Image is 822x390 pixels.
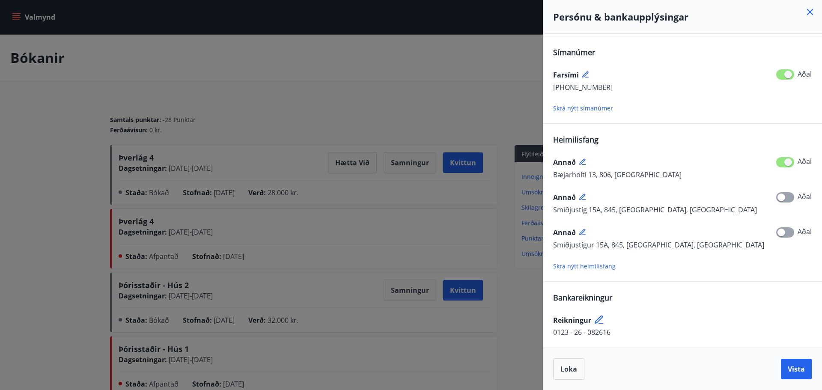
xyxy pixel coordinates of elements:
[553,158,576,167] span: Annað
[553,262,616,270] span: Skrá nýtt heimilisfang
[788,364,805,374] span: Vista
[553,134,599,145] span: Heimilisfang
[798,192,812,201] span: Aðal
[553,193,576,202] span: Annað
[553,70,579,80] span: Farsími
[553,327,611,337] span: 0123 - 26 - 082616
[553,228,576,237] span: Annað
[553,292,612,303] span: Bankareikningur
[553,205,757,214] span: Smiðjustíg 15A, 845, [GEOGRAPHIC_DATA], [GEOGRAPHIC_DATA]
[781,359,812,379] button: Vista
[553,83,613,92] span: [PHONE_NUMBER]
[553,358,584,380] button: Loka
[553,240,764,250] span: Smiðjustígur 15A, 845, [GEOGRAPHIC_DATA], [GEOGRAPHIC_DATA]
[553,316,591,325] span: Reikningur
[798,69,812,79] span: Aðal
[553,170,682,179] span: Bæjarholti 13, 806, [GEOGRAPHIC_DATA]
[560,364,577,374] span: Loka
[553,104,613,112] span: Skrá nýtt símanúmer
[798,227,812,236] span: Aðal
[553,10,812,23] h4: Persónu & bankaupplýsingar
[553,47,595,57] span: Símanúmer
[798,157,812,166] span: Aðal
